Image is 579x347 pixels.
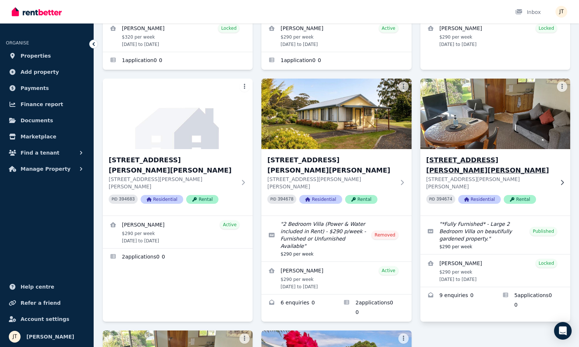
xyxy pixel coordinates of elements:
[420,254,570,287] a: View details for Deborah Purdon
[267,155,395,176] h3: [STREET_ADDRESS][PERSON_NAME][PERSON_NAME]
[103,216,253,248] a: View details for Dimity Williams
[6,81,88,95] a: Payments
[398,333,409,344] button: More options
[21,282,54,291] span: Help centre
[119,197,135,202] code: 394683
[495,287,570,314] a: Applications for 6/21 Andrew St, Strahan
[21,116,53,125] span: Documents
[429,197,435,201] small: PID
[26,332,74,341] span: [PERSON_NAME]
[239,333,250,344] button: More options
[261,262,411,294] a: View details for Pamela Carroll
[261,79,411,216] a: 5/21 Andrew St, Strahan[STREET_ADDRESS][PERSON_NAME][PERSON_NAME][STREET_ADDRESS][PERSON_NAME][PE...
[6,312,88,326] a: Account settings
[239,82,250,92] button: More options
[556,6,567,18] img: Jamie Taylor
[336,294,411,322] a: Applications for 5/21 Andrew St, Strahan
[420,19,570,52] a: View details for Kineta Tatnell
[270,197,276,201] small: PID
[103,249,253,266] a: Applications for 4/21 Andrew St, Strahan
[416,77,574,151] img: 6/21 Andrew St, Strahan
[141,195,183,204] span: Residential
[103,79,253,216] a: 4/21 Andrew St, Strahan[STREET_ADDRESS][PERSON_NAME][PERSON_NAME][STREET_ADDRESS][PERSON_NAME][PE...
[103,19,253,52] a: View details for Mathieu Venezia
[504,195,536,204] span: Rental
[6,113,88,128] a: Documents
[6,48,88,63] a: Properties
[6,129,88,144] a: Marketplace
[437,197,452,202] code: 394674
[299,195,342,204] span: Residential
[21,315,69,323] span: Account settings
[345,195,377,204] span: Rental
[21,148,59,157] span: Find a tenant
[6,65,88,79] a: Add property
[557,82,567,92] button: More options
[458,195,501,204] span: Residential
[420,79,570,216] a: 6/21 Andrew St, Strahan[STREET_ADDRESS][PERSON_NAME][PERSON_NAME][STREET_ADDRESS][PERSON_NAME][PE...
[6,162,88,176] button: Manage Property
[6,296,88,310] a: Refer a friend
[278,197,293,202] code: 394678
[261,79,411,149] img: 5/21 Andrew St, Strahan
[21,68,59,76] span: Add property
[426,155,554,176] h3: [STREET_ADDRESS][PERSON_NAME][PERSON_NAME]
[21,51,51,60] span: Properties
[21,132,56,141] span: Marketplace
[21,84,49,93] span: Payments
[6,279,88,294] a: Help centre
[12,6,62,17] img: RentBetter
[515,8,541,16] div: Inbox
[109,155,236,176] h3: [STREET_ADDRESS][PERSON_NAME][PERSON_NAME]
[112,197,117,201] small: PID
[420,287,495,314] a: Enquiries for 6/21 Andrew St, Strahan
[6,40,29,46] span: ORGANISE
[398,82,409,92] button: More options
[21,165,70,173] span: Manage Property
[9,331,21,343] img: Jamie Taylor
[6,145,88,160] button: Find a tenant
[103,52,253,70] a: Applications for 1/21 Andrew St, Strahan
[420,216,570,254] a: Edit listing: *Fully Furnished* - Large 2 Bedroom Villa on beautifully gardened property.
[21,100,63,109] span: Finance report
[426,176,554,190] p: [STREET_ADDRESS][PERSON_NAME][PERSON_NAME]
[103,79,253,149] img: 4/21 Andrew St, Strahan
[261,19,411,52] a: View details for Alexandre Flaschner
[554,322,572,340] div: Open Intercom Messenger
[6,97,88,112] a: Finance report
[109,176,236,190] p: [STREET_ADDRESS][PERSON_NAME][PERSON_NAME]
[261,216,411,261] a: Edit listing: 2 Bedroom Villa (Power & Water included in Rent) - $290 p/week - Furnished or Unfur...
[21,299,61,307] span: Refer a friend
[267,176,395,190] p: [STREET_ADDRESS][PERSON_NAME][PERSON_NAME]
[186,195,218,204] span: Rental
[261,294,336,322] a: Enquiries for 5/21 Andrew St, Strahan
[261,52,411,70] a: Applications for 2/21 Andrew St, Strahan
